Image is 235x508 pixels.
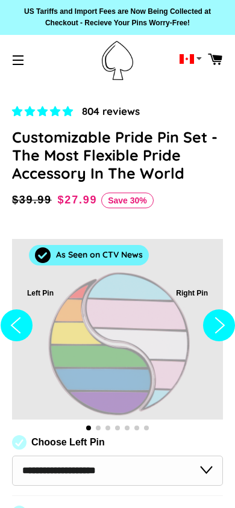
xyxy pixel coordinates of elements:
[31,437,105,448] label: Choose Left Pin
[102,41,133,80] img: Pin-Ace
[12,106,76,117] span: 4.83 stars
[82,105,140,117] span: 804 reviews
[12,239,223,420] div: 1 / 7
[12,128,223,182] h1: Customizable Pride Pin Set - The Most Flexible Pride Accessory In The World
[101,193,154,208] span: Save 30%
[203,221,235,436] button: Next slide
[58,194,98,206] span: $27.99
[12,194,52,206] span: $39.99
